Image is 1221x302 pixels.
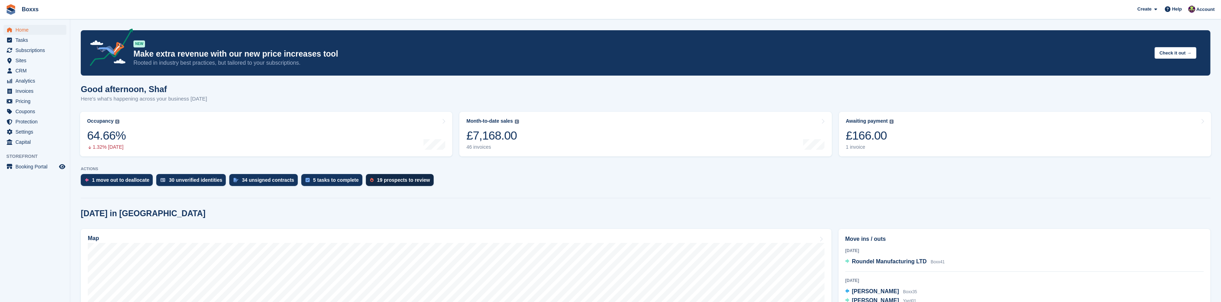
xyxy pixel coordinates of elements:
span: Help [1172,6,1182,13]
div: 1 move out to deallocate [92,177,149,183]
span: Settings [15,127,58,137]
a: menu [4,86,66,96]
button: Check it out → [1155,47,1196,59]
span: Protection [15,117,58,127]
span: Pricing [15,96,58,106]
a: 5 tasks to complete [301,174,366,189]
img: icon-info-grey-7440780725fd019a000dd9b08b2336e03edf1995a4989e88bcd33f0948082b44.svg [115,120,119,124]
img: contract_signature_icon-13c848040528278c33f63329250d36e43548de30e8caae1d1a13099fd9432cc5.svg [234,178,238,182]
span: Roundel Manufacturing LTD [852,258,927,264]
p: Here's what's happening across your business [DATE] [81,95,207,103]
div: 30 unverified identities [169,177,222,183]
a: Roundel Manufacturing LTD Boxx41 [845,257,945,266]
img: stora-icon-8386f47178a22dfd0bd8f6a31ec36ba5ce8667c1dd55bd0f319d3a0aa187defe.svg [6,4,16,15]
span: CRM [15,66,58,76]
div: 1 invoice [846,144,894,150]
a: 1 move out to deallocate [81,174,156,189]
h2: [DATE] in [GEOGRAPHIC_DATA] [81,209,205,218]
div: 5 tasks to complete [313,177,359,183]
a: menu [4,137,66,147]
a: menu [4,56,66,65]
div: 46 invoices [466,144,519,150]
div: 19 prospects to review [377,177,430,183]
h2: Move ins / outs [845,235,1204,243]
span: Boxx41 [931,259,945,264]
a: 19 prospects to review [366,174,437,189]
span: Tasks [15,35,58,45]
span: Boxx35 [903,289,917,294]
p: Rooted in industry best practices, but tailored to your subscriptions. [133,59,1149,67]
a: menu [4,117,66,127]
img: price-adjustments-announcement-icon-8257ccfd72463d97f412b2fc003d46551f7dbcb40ab6d574587a9cd5c0d94... [84,28,133,69]
div: 64.66% [87,128,126,143]
h2: Map [88,235,99,242]
div: £7,168.00 [466,128,519,143]
span: Booking Portal [15,162,58,172]
span: Analytics [15,76,58,86]
span: Sites [15,56,58,65]
a: [PERSON_NAME] Boxx35 [845,287,917,296]
a: menu [4,76,66,86]
span: [PERSON_NAME] [852,288,899,294]
a: menu [4,162,66,172]
span: Invoices [15,86,58,96]
span: Capital [15,137,58,147]
div: NEW [133,40,145,47]
a: Month-to-date sales £7,168.00 46 invoices [459,112,832,156]
div: Occupancy [87,118,113,124]
div: [DATE] [845,248,1204,254]
img: icon-info-grey-7440780725fd019a000dd9b08b2336e03edf1995a4989e88bcd33f0948082b44.svg [515,120,519,124]
img: Shaf Rasul [1188,6,1195,13]
img: task-75834270c22a3079a89374b754ae025e5fb1db73e45f91037f5363f120a921f8.svg [306,178,310,182]
img: verify_identity-adf6edd0f0f0b5bbfe63781bf79b02c33cf7c696d77639b501bdc392416b5a36.svg [160,178,165,182]
span: Home [15,25,58,35]
div: £166.00 [846,128,894,143]
span: Account [1196,6,1215,13]
div: 1.32% [DATE] [87,144,126,150]
div: 34 unsigned contracts [242,177,294,183]
span: Create [1137,6,1151,13]
a: menu [4,45,66,55]
a: 34 unsigned contracts [229,174,301,189]
div: [DATE] [845,277,1204,284]
a: menu [4,107,66,116]
span: Storefront [6,153,70,160]
a: menu [4,25,66,35]
img: move_outs_to_deallocate_icon-f764333ba52eb49d3ac5e1228854f67142a1ed5810a6f6cc68b1a99e826820c5.svg [85,178,88,182]
a: menu [4,35,66,45]
h1: Good afternoon, Shaf [81,84,207,94]
div: Month-to-date sales [466,118,513,124]
a: Preview store [58,162,66,171]
img: prospect-51fa495bee0391a8d652442698ab0144808aea92771e9ea1ae160a38d050c398.svg [370,178,374,182]
a: menu [4,127,66,137]
span: Subscriptions [15,45,58,55]
a: 30 unverified identities [156,174,229,189]
a: menu [4,96,66,106]
a: Boxxs [19,4,41,15]
span: Coupons [15,107,58,116]
a: Awaiting payment £166.00 1 invoice [839,112,1211,156]
img: icon-info-grey-7440780725fd019a000dd9b08b2336e03edf1995a4989e88bcd33f0948082b44.svg [890,120,894,124]
a: menu [4,66,66,76]
div: Awaiting payment [846,118,888,124]
p: Make extra revenue with our new price increases tool [133,49,1149,59]
p: ACTIONS [81,167,1210,171]
a: Occupancy 64.66% 1.32% [DATE] [80,112,452,156]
